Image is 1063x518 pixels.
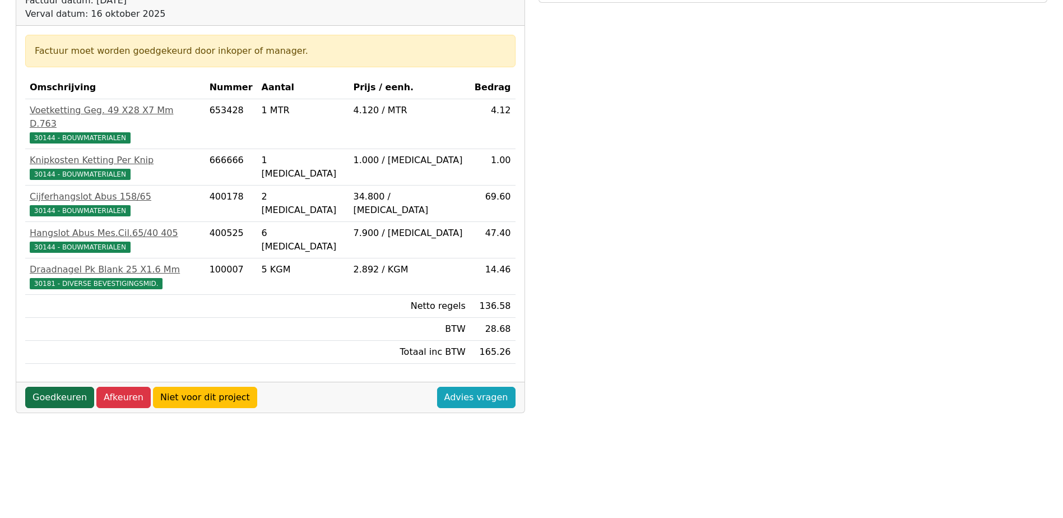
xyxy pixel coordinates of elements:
td: 653428 [205,99,257,149]
span: 30144 - BOUWMATERIALEN [30,132,131,144]
div: Factuur moet worden goedgekeurd door inkoper of manager. [35,44,506,58]
div: Cijferhangslot Abus 158/65 [30,190,201,203]
td: Netto regels [349,295,470,318]
a: Cijferhangslot Abus 158/6530144 - BOUWMATERIALEN [30,190,201,217]
div: 6 [MEDICAL_DATA] [262,226,345,253]
div: 1 MTR [262,104,345,117]
td: 400178 [205,186,257,222]
th: Prijs / eenh. [349,76,470,99]
a: Afkeuren [96,387,151,408]
div: Knipkosten Ketting Per Knip [30,154,201,167]
td: BTW [349,318,470,341]
div: Draadnagel Pk Blank 25 X1.6 Mm [30,263,201,276]
td: 165.26 [470,341,516,364]
div: Hangslot Abus Mes.Cil.65/40 405 [30,226,201,240]
td: 100007 [205,258,257,295]
td: 136.58 [470,295,516,318]
div: 7.900 / [MEDICAL_DATA] [353,226,465,240]
div: 5 KGM [262,263,345,276]
div: Voetketting Geg. 49 X28 X7 Mm D.763 [30,104,201,131]
span: 30144 - BOUWMATERIALEN [30,205,131,216]
a: Goedkeuren [25,387,94,408]
span: 30144 - BOUWMATERIALEN [30,169,131,180]
td: 69.60 [470,186,516,222]
div: 2 [MEDICAL_DATA] [262,190,345,217]
td: 4.12 [470,99,516,149]
td: 400525 [205,222,257,258]
span: 30144 - BOUWMATERIALEN [30,242,131,253]
td: 14.46 [470,258,516,295]
td: 1.00 [470,149,516,186]
a: Niet voor dit project [153,387,257,408]
a: Voetketting Geg. 49 X28 X7 Mm D.76330144 - BOUWMATERIALEN [30,104,201,144]
td: 47.40 [470,222,516,258]
a: Advies vragen [437,387,516,408]
td: 666666 [205,149,257,186]
a: Hangslot Abus Mes.Cil.65/40 40530144 - BOUWMATERIALEN [30,226,201,253]
div: Verval datum: 16 oktober 2025 [25,7,381,21]
th: Nummer [205,76,257,99]
td: 28.68 [470,318,516,341]
th: Aantal [257,76,349,99]
div: 1 [MEDICAL_DATA] [262,154,345,181]
div: 34.800 / [MEDICAL_DATA] [353,190,465,217]
a: Draadnagel Pk Blank 25 X1.6 Mm30181 - DIVERSE BEVESTIGINGSMID. [30,263,201,290]
th: Bedrag [470,76,516,99]
div: 4.120 / MTR [353,104,465,117]
th: Omschrijving [25,76,205,99]
span: 30181 - DIVERSE BEVESTIGINGSMID. [30,278,163,289]
a: Knipkosten Ketting Per Knip30144 - BOUWMATERIALEN [30,154,201,181]
td: Totaal inc BTW [349,341,470,364]
div: 2.892 / KGM [353,263,465,276]
div: 1.000 / [MEDICAL_DATA] [353,154,465,167]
